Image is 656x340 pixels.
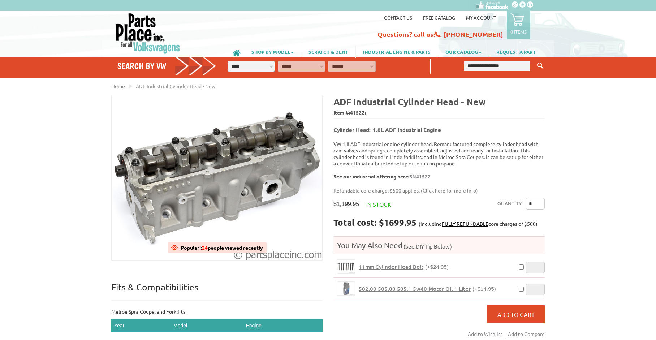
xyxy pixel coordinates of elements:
[409,173,431,180] a: SN41522
[333,141,545,180] p: VW 1.8 ADF industrial engine cylinder head. Remanufactured complete cylinder head with cam valves...
[301,46,355,58] a: SCRATCH & DENT
[489,46,543,58] a: REQUEST A PART
[333,96,485,107] b: ADF Industrial Cylinder Head - New
[497,311,535,318] span: Add to Cart
[402,243,452,250] span: (See DIY Tip Below)
[535,60,546,72] button: Keyword Search
[333,240,545,250] h4: You May Also Need
[333,173,431,180] b: See our industrial offering here:
[350,109,366,116] span: 41522i
[136,83,216,89] span: ADF Industrial Cylinder Head - New
[333,108,545,118] span: Item #:
[359,263,449,270] a: 11mm Cylinder Head Bolt(+$24.95)
[425,264,449,270] span: (+$24.95)
[507,11,530,39] a: 0 items
[359,285,496,292] a: 502.00 505.00 505.1 5w40 Motor Oil 1 Liter(+$14.95)
[333,217,417,228] strong: Total cost: $1699.95
[423,187,476,194] a: Click here for more info
[337,281,355,296] a: 502.00 505.00 505.1 5w40 Motor Oil 1 Liter
[366,201,391,208] span: In stock
[111,281,323,301] p: Fits & Compatibilities
[466,14,496,21] a: My Account
[117,61,216,71] h4: Search by VW
[356,46,438,58] a: INDUSTRIAL ENGINE & PARTS
[111,319,171,332] th: Year
[419,220,538,227] span: (including core charges of $500)
[111,83,125,89] a: Home
[468,330,505,339] a: Add to Wishlist
[337,259,355,274] a: 11mm Cylinder Head Bolt
[333,126,441,133] b: Cylinder Head: 1.8L ADF Industrial Engine
[423,14,455,21] a: Free Catalog
[111,308,323,315] p: Melroe Spra-Coupe, and Forklifts
[359,263,423,270] span: 11mm Cylinder Head Bolt
[115,13,181,54] img: Parts Place Inc!
[333,187,539,194] p: Refundable core charge: $500 applies. ( )
[359,285,471,292] span: 502.00 505.00 505.1 5w40 Motor Oil 1 Liter
[438,46,489,58] a: OUR CATALOG
[487,305,545,323] button: Add to Cart
[171,319,243,332] th: Model
[510,29,527,35] p: 0 items
[472,286,496,292] span: (+$14.95)
[442,220,488,227] a: FULLY REFUNDABLE
[337,260,355,273] img: 11mm Cylinder Head Bolt
[244,46,301,58] a: SHOP BY MODEL
[333,201,359,207] span: $1,199.95
[384,14,412,21] a: Contact us
[243,319,323,332] th: Engine
[337,282,355,295] img: 502.00 505.00 505.1 5w40 Motor Oil 1 Liter
[508,330,545,339] a: Add to Compare
[497,198,522,210] label: Quantity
